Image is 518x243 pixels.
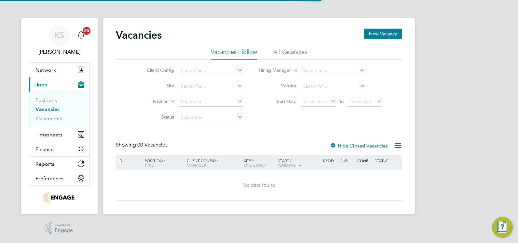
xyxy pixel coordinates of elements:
input: Search for... [301,66,365,75]
label: Start Date [259,98,296,104]
span: Select date [349,99,373,105]
button: Timesheets [29,127,89,142]
div: No data found [117,182,401,189]
input: Search for... [301,82,365,91]
button: Reports [29,157,89,171]
input: Search for... [179,82,243,91]
label: Hiring Manager [253,67,291,74]
button: Finance [29,142,89,156]
span: KS [55,31,64,39]
span: Preferences [35,175,63,182]
div: Conf [356,155,373,166]
div: Client Config / [185,155,242,171]
span: 00 Vacancies [137,142,168,148]
span: 20 [83,27,90,35]
span: Type [144,162,154,168]
li: All Vacancies [273,48,307,60]
div: Showing [116,142,169,148]
div: Status [373,155,401,166]
label: Site [137,83,174,89]
button: Engage Resource Center [492,217,513,238]
input: Select one [179,113,243,122]
span: Manager [187,162,206,168]
a: KS[PERSON_NAME] [29,25,90,56]
label: Hide Closed Vacancies [330,143,388,149]
span: Network [35,67,56,73]
label: Position [131,98,169,105]
li: Vacancies I follow [211,48,257,60]
div: Reqd [321,155,338,166]
button: Network [29,63,89,77]
input: Search for... [179,97,243,107]
div: Site / [242,155,276,171]
a: Placements [35,115,62,122]
label: Status [137,114,174,120]
span: Vendors [278,162,296,168]
span: Site Group [244,162,266,168]
a: 20 [75,25,88,45]
img: jjfox-logo-retina.png [44,192,74,203]
button: Jobs [29,77,89,92]
span: Powered by [55,222,73,228]
a: Go to home page [29,192,90,203]
span: To [337,97,346,106]
a: Vacancies [35,106,60,112]
div: Sub [339,155,356,166]
a: Positions [35,97,57,103]
h2: Vacancies [116,29,162,42]
div: Jobs [29,92,89,127]
nav: Main navigation [21,18,98,214]
button: Preferences [29,171,89,185]
span: Timesheets [35,132,62,138]
a: Powered byEngage [46,222,73,235]
div: Start / [276,155,321,171]
span: Finance [35,146,54,152]
div: Position / [140,155,185,171]
span: Select date [303,99,327,105]
span: Jobs [35,82,47,88]
button: New Vacancy [364,29,402,39]
label: Vendor [259,83,296,89]
span: Kelsey Stephens [29,48,90,56]
span: Engage [55,228,73,233]
label: Client Config [137,67,174,73]
input: Search for... [179,66,243,75]
div: ID [117,155,140,166]
span: Reports [35,161,54,167]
